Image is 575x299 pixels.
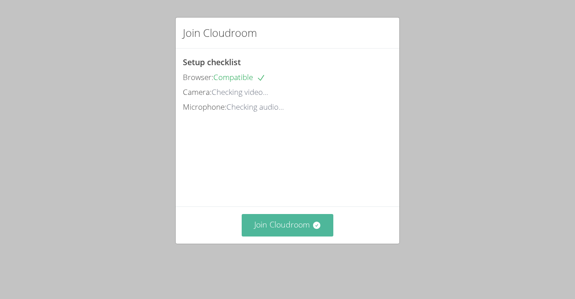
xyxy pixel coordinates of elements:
[183,57,241,67] span: Setup checklist
[183,25,257,41] h2: Join Cloudroom
[183,102,226,112] span: Microphone:
[183,72,213,82] span: Browser:
[212,87,268,97] span: Checking video...
[226,102,284,112] span: Checking audio...
[242,214,334,236] button: Join Cloudroom
[213,72,265,82] span: Compatible
[183,87,212,97] span: Camera:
